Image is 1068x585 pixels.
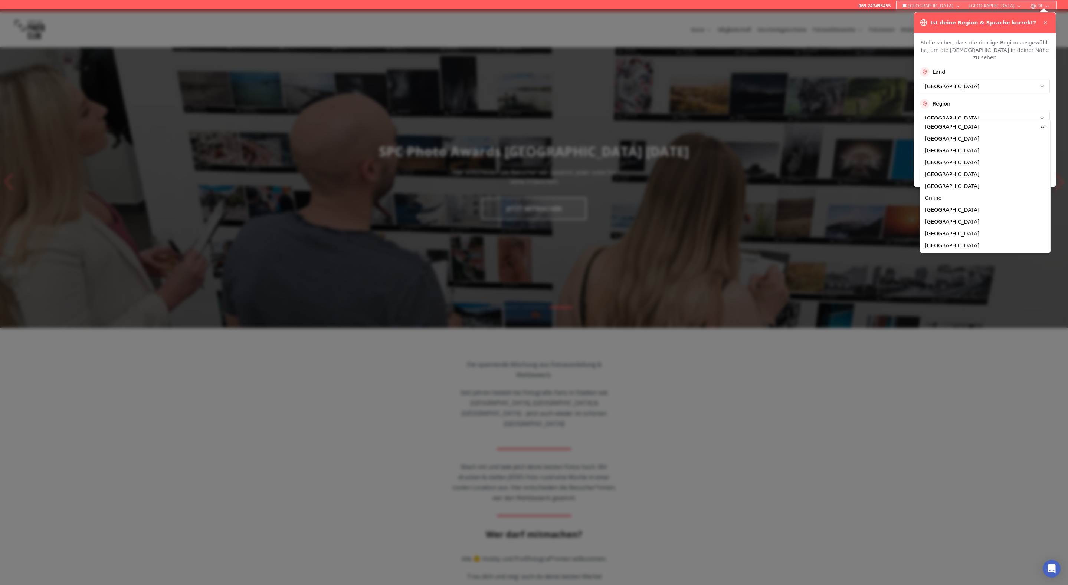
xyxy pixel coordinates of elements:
span: [GEOGRAPHIC_DATA] [925,242,979,248]
span: [GEOGRAPHIC_DATA] [925,124,979,130]
span: Online [925,195,941,201]
span: [GEOGRAPHIC_DATA] [925,171,979,177]
span: [GEOGRAPHIC_DATA] [925,219,979,225]
span: [GEOGRAPHIC_DATA] [925,136,979,142]
span: [GEOGRAPHIC_DATA] [925,207,979,213]
span: [GEOGRAPHIC_DATA] [925,231,979,237]
span: [GEOGRAPHIC_DATA] [925,148,979,153]
span: [GEOGRAPHIC_DATA] [925,183,979,189]
span: [GEOGRAPHIC_DATA] [925,159,979,165]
